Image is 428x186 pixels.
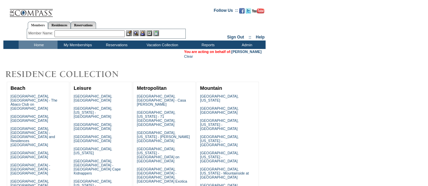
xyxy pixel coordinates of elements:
[137,167,187,183] a: [GEOGRAPHIC_DATA], [GEOGRAPHIC_DATA] - [GEOGRAPHIC_DATA], [GEOGRAPHIC_DATA] Exotica
[184,50,262,54] span: You are acting on behalf of:
[227,35,244,39] a: Sign Out
[200,151,239,163] a: [GEOGRAPHIC_DATA], [US_STATE] - [GEOGRAPHIC_DATA]
[137,85,166,91] a: Metropolitan
[10,85,25,91] a: Beach
[137,131,190,143] a: [GEOGRAPHIC_DATA], [US_STATE] - [PERSON_NAME][GEOGRAPHIC_DATA]
[10,163,50,175] a: [GEOGRAPHIC_DATA] - [GEOGRAPHIC_DATA] - [GEOGRAPHIC_DATA]
[249,35,251,39] span: ::
[246,10,251,14] a: Follow us on Twitter
[71,22,96,29] a: Reservations
[74,147,112,155] a: [GEOGRAPHIC_DATA], [US_STATE]
[252,8,264,14] img: Subscribe to our YouTube Channel
[3,68,135,81] img: Destinations by Exclusive Resorts
[200,85,222,91] a: Mountain
[140,30,145,36] img: Impersonate
[137,110,175,127] a: [GEOGRAPHIC_DATA], [US_STATE] - 71 [GEOGRAPHIC_DATA], [GEOGRAPHIC_DATA]
[231,50,262,54] a: [PERSON_NAME]
[147,30,152,36] img: Reservations
[74,94,112,102] a: [GEOGRAPHIC_DATA], [GEOGRAPHIC_DATA]
[74,106,112,118] a: [GEOGRAPHIC_DATA], [US_STATE] - [GEOGRAPHIC_DATA]
[246,8,251,14] img: Follow us on Twitter
[10,94,58,110] a: [GEOGRAPHIC_DATA], [GEOGRAPHIC_DATA] - The Abaco Club on [GEOGRAPHIC_DATA]
[239,8,245,14] img: Become our fan on Facebook
[74,135,112,143] a: [GEOGRAPHIC_DATA], [GEOGRAPHIC_DATA]
[200,94,239,102] a: [GEOGRAPHIC_DATA], [US_STATE]
[28,30,54,36] div: Member Name:
[74,123,112,131] a: [GEOGRAPHIC_DATA], [GEOGRAPHIC_DATA]
[58,41,96,49] td: My Memberships
[200,167,249,179] a: [GEOGRAPHIC_DATA], [US_STATE] - Mountainside at [GEOGRAPHIC_DATA]
[135,41,188,49] td: Vacation Collection
[153,30,159,36] img: b_calculator.gif
[10,114,49,123] a: [GEOGRAPHIC_DATA], [GEOGRAPHIC_DATA]
[239,10,245,14] a: Become our fan on Facebook
[96,41,135,49] td: Reservations
[126,30,132,36] img: b_edit.gif
[200,118,239,131] a: [GEOGRAPHIC_DATA], [US_STATE] - [GEOGRAPHIC_DATA]
[28,22,48,29] a: Members
[256,35,265,39] a: Help
[9,3,53,17] img: Compass Home
[137,94,186,106] a: [GEOGRAPHIC_DATA], [GEOGRAPHIC_DATA] - Casa [PERSON_NAME]
[48,22,71,29] a: Residences
[10,151,49,159] a: [GEOGRAPHIC_DATA], [GEOGRAPHIC_DATA]
[200,135,239,147] a: [GEOGRAPHIC_DATA], [US_STATE] - [GEOGRAPHIC_DATA]
[227,41,266,49] td: Admin
[137,147,179,163] a: [GEOGRAPHIC_DATA], [US_STATE] - [GEOGRAPHIC_DATA] on [GEOGRAPHIC_DATA]
[200,106,239,114] a: [GEOGRAPHIC_DATA], [GEOGRAPHIC_DATA]
[133,30,139,36] img: View
[214,7,238,16] td: Follow Us ::
[74,85,91,91] a: Leisure
[74,159,121,175] a: [GEOGRAPHIC_DATA], [GEOGRAPHIC_DATA] - [GEOGRAPHIC_DATA] Cape Kidnappers
[10,127,55,147] a: [GEOGRAPHIC_DATA], [GEOGRAPHIC_DATA] - [GEOGRAPHIC_DATA] and Residences [GEOGRAPHIC_DATA]
[252,10,264,14] a: Subscribe to our YouTube Channel
[188,41,227,49] td: Reports
[19,41,58,49] td: Home
[184,54,193,58] a: Clear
